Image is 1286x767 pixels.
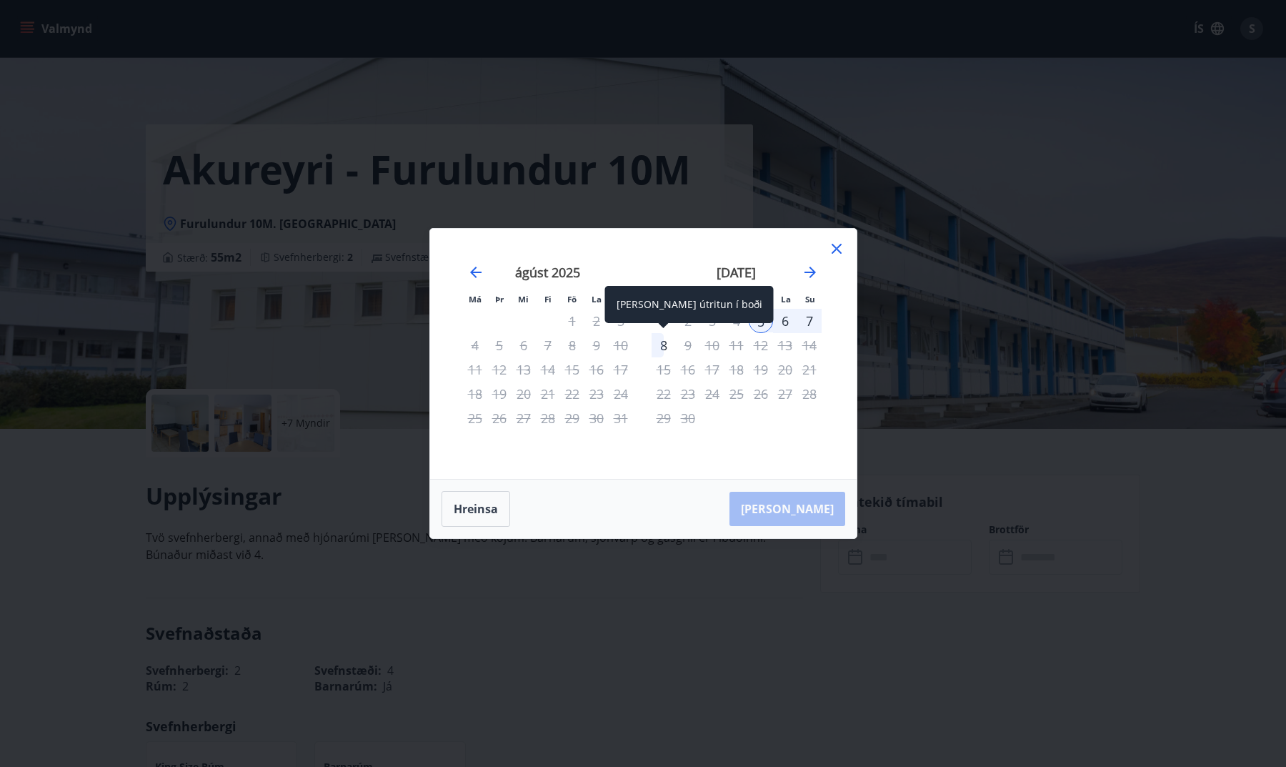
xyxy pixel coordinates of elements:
[442,491,510,527] button: Hreinsa
[802,264,819,281] div: Move forward to switch to the next month.
[781,294,791,305] small: La
[536,333,560,357] td: Not available. fimmtudagur, 7. ágúst 2025
[512,406,536,430] td: Not available. miðvikudagur, 27. ágúst 2025
[797,309,822,333] td: Choose sunnudagur, 7. september 2025 as your check-out date. It’s available.
[609,382,633,406] td: Not available. sunnudagur, 24. ágúst 2025
[652,382,676,406] td: Not available. mánudagur, 22. september 2025
[512,357,536,382] td: Not available. miðvikudagur, 13. ágúst 2025
[797,382,822,406] td: Not available. sunnudagur, 28. september 2025
[749,382,773,406] td: Not available. föstudagur, 26. september 2025
[805,294,815,305] small: Su
[797,333,822,357] td: Not available. sunnudagur, 14. september 2025
[560,309,584,333] td: Not available. föstudagur, 1. ágúst 2025
[652,406,676,430] td: Not available. mánudagur, 29. september 2025
[652,333,676,357] div: Aðeins útritun í boði
[495,294,504,305] small: Þr
[749,357,773,382] td: Not available. föstudagur, 19. september 2025
[773,333,797,357] td: Not available. laugardagur, 13. september 2025
[773,357,797,382] td: Not available. laugardagur, 20. september 2025
[463,382,487,406] td: Not available. mánudagur, 18. ágúst 2025
[560,357,584,382] td: Not available. föstudagur, 15. ágúst 2025
[560,382,584,406] td: Not available. föstudagur, 22. ágúst 2025
[487,357,512,382] td: Not available. þriðjudagur, 12. ágúst 2025
[463,357,487,382] td: Not available. mánudagur, 11. ágúst 2025
[652,333,676,357] td: Choose mánudagur, 8. september 2025 as your check-out date. It’s available.
[676,357,700,382] td: Not available. þriðjudagur, 16. september 2025
[797,309,822,333] div: 7
[676,333,700,357] td: Not available. þriðjudagur, 9. september 2025
[749,333,773,357] td: Not available. föstudagur, 12. september 2025
[592,294,602,305] small: La
[584,382,609,406] td: Not available. laugardagur, 23. ágúst 2025
[560,333,584,357] td: Not available. föstudagur, 8. ágúst 2025
[584,309,609,333] td: Not available. laugardagur, 2. ágúst 2025
[584,333,609,357] td: Not available. laugardagur, 9. ágúst 2025
[700,357,724,382] div: Aðeins útritun í boði
[487,406,512,430] td: Not available. þriðjudagur, 26. ágúst 2025
[469,294,482,305] small: Má
[773,382,797,406] td: Not available. laugardagur, 27. september 2025
[773,309,797,333] div: 6
[609,357,633,382] td: Not available. sunnudagur, 17. ágúst 2025
[536,382,560,406] td: Not available. fimmtudagur, 21. ágúst 2025
[584,406,609,430] td: Not available. laugardagur, 30. ágúst 2025
[700,382,724,406] td: Not available. miðvikudagur, 24. september 2025
[609,333,633,357] td: Not available. sunnudagur, 10. ágúst 2025
[773,309,797,333] td: Choose laugardagur, 6. september 2025 as your check-out date. It’s available.
[463,406,487,430] td: Not available. mánudagur, 25. ágúst 2025
[536,406,560,430] td: Not available. fimmtudagur, 28. ágúst 2025
[463,333,487,357] td: Not available. mánudagur, 4. ágúst 2025
[749,382,773,406] div: Aðeins útritun í boði
[700,333,724,357] td: Not available. miðvikudagur, 10. september 2025
[544,294,552,305] small: Fi
[609,406,633,430] td: Not available. sunnudagur, 31. ágúst 2025
[512,382,536,406] td: Not available. miðvikudagur, 20. ágúst 2025
[467,264,484,281] div: Move backward to switch to the previous month.
[797,357,822,382] td: Not available. sunnudagur, 21. september 2025
[536,357,560,382] td: Not available. fimmtudagur, 14. ágúst 2025
[447,246,839,462] div: Calendar
[652,357,676,382] td: Not available. mánudagur, 15. september 2025
[724,333,749,357] td: Not available. fimmtudagur, 11. september 2025
[487,382,512,406] td: Not available. þriðjudagur, 19. ágúst 2025
[717,264,756,281] strong: [DATE]
[515,264,580,281] strong: ágúst 2025
[605,286,774,323] div: [PERSON_NAME] útritun í boði
[560,406,584,430] td: Not available. föstudagur, 29. ágúst 2025
[676,382,700,406] td: Not available. þriðjudagur, 23. september 2025
[724,357,749,382] td: Not available. fimmtudagur, 18. september 2025
[676,406,700,430] td: Not available. þriðjudagur, 30. september 2025
[518,294,529,305] small: Mi
[584,357,609,382] td: Not available. laugardagur, 16. ágúst 2025
[700,357,724,382] td: Not available. miðvikudagur, 17. september 2025
[487,333,512,357] td: Not available. þriðjudagur, 5. ágúst 2025
[567,294,577,305] small: Fö
[724,382,749,406] td: Not available. fimmtudagur, 25. september 2025
[512,333,536,357] td: Not available. miðvikudagur, 6. ágúst 2025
